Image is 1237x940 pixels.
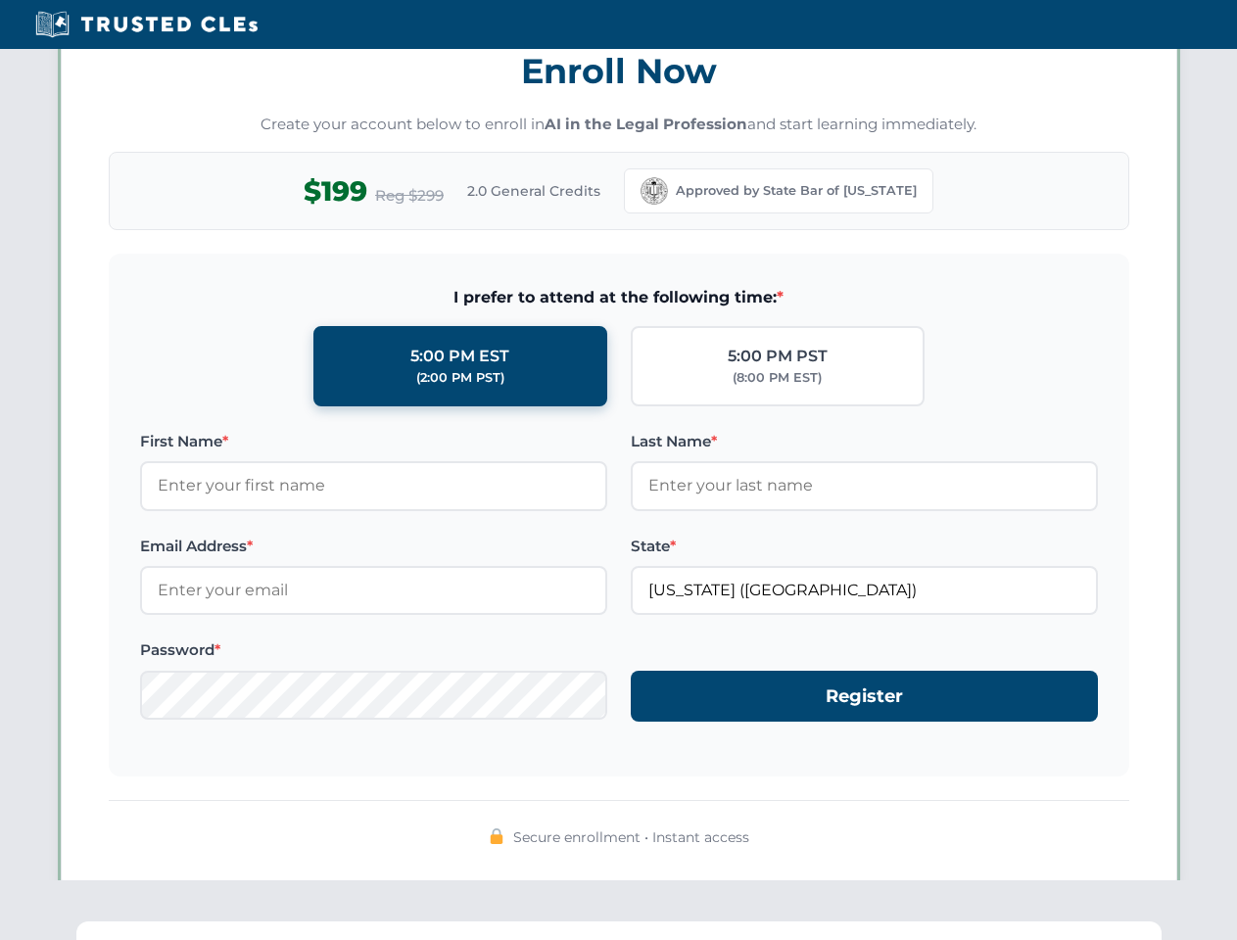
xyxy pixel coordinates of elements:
[728,344,828,369] div: 5:00 PM PST
[631,430,1098,453] label: Last Name
[631,461,1098,510] input: Enter your last name
[29,10,263,39] img: Trusted CLEs
[513,826,749,848] span: Secure enrollment • Instant access
[140,461,607,510] input: Enter your first name
[375,184,444,208] span: Reg $299
[140,285,1098,310] span: I prefer to attend at the following time:
[140,430,607,453] label: First Name
[467,180,600,202] span: 2.0 General Credits
[140,566,607,615] input: Enter your email
[631,671,1098,723] button: Register
[109,114,1129,136] p: Create your account below to enroll in and start learning immediately.
[676,181,917,201] span: Approved by State Bar of [US_STATE]
[416,368,504,388] div: (2:00 PM PST)
[631,535,1098,558] label: State
[304,169,367,213] span: $199
[545,115,747,133] strong: AI in the Legal Profession
[140,535,607,558] label: Email Address
[631,566,1098,615] input: California (CA)
[410,344,509,369] div: 5:00 PM EST
[489,828,504,844] img: 🔒
[641,177,668,205] img: California Bar
[140,638,607,662] label: Password
[733,368,822,388] div: (8:00 PM EST)
[109,40,1129,102] h3: Enroll Now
